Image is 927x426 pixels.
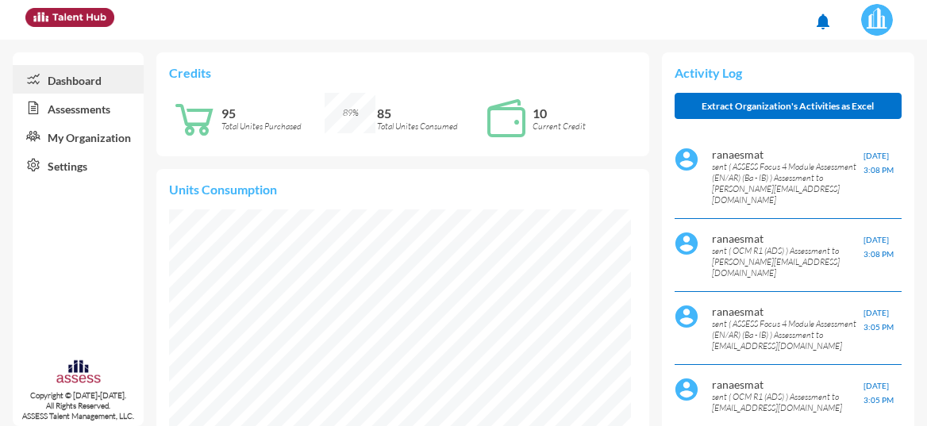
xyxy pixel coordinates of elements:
[675,232,698,255] img: default%20profile%20image.svg
[675,148,698,171] img: default%20profile%20image.svg
[864,151,894,175] span: [DATE] 3:08 PM
[533,106,637,121] p: 10
[712,305,864,318] p: ranaesmat
[377,106,481,121] p: 85
[169,65,636,80] p: Credits
[712,378,864,391] p: ranaesmat
[712,318,864,351] p: sent ( ASSESS Focus 4 Module Assessment (EN/AR) (Ba - IB) ) Assessment to [EMAIL_ADDRESS][DOMAIN_...
[675,305,698,328] img: default%20profile%20image.svg
[221,121,325,132] p: Total Unites Purchased
[343,107,359,118] span: 89%
[169,182,636,197] p: Units Consumption
[377,121,481,132] p: Total Unites Consumed
[712,161,864,205] p: sent ( ASSESS Focus 4 Module Assessment (EN/AR) (Ba - IB) ) Assessment to [PERSON_NAME][EMAIL_ADD...
[13,122,144,151] a: My Organization
[221,106,325,121] p: 95
[13,65,144,94] a: Dashboard
[675,65,902,80] p: Activity Log
[533,121,637,132] p: Current Credit
[864,381,894,405] span: [DATE] 3:05 PM
[675,93,902,119] button: Extract Organization's Activities as Excel
[712,245,864,278] p: sent ( OCM R1 (ADS) ) Assessment to [PERSON_NAME][EMAIL_ADDRESS][DOMAIN_NAME]
[814,12,833,31] mat-icon: notifications
[864,235,894,259] span: [DATE] 3:08 PM
[712,391,864,413] p: sent ( OCM R1 (ADS) ) Assessment to [EMAIL_ADDRESS][DOMAIN_NAME]
[675,378,698,401] img: default%20profile%20image.svg
[13,94,144,122] a: Assessments
[13,390,144,421] p: Copyright © [DATE]-[DATE]. All Rights Reserved. ASSESS Talent Management, LLC.
[56,359,102,387] img: assesscompany-logo.png
[13,151,144,179] a: Settings
[712,148,864,161] p: ranaesmat
[864,308,894,332] span: [DATE] 3:05 PM
[712,232,864,245] p: ranaesmat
